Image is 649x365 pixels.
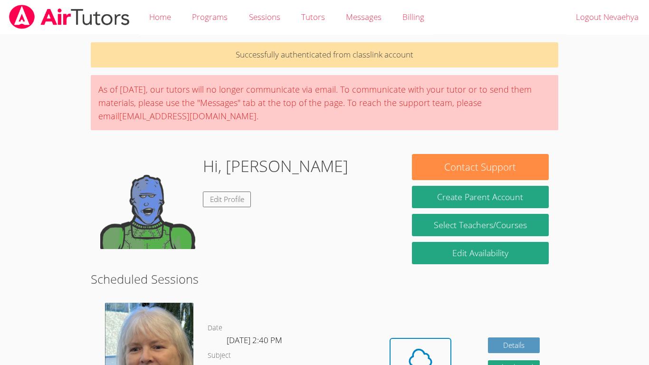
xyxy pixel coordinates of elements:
span: Messages [346,11,382,22]
p: Successfully authenticated from classlink account [91,42,558,67]
dt: Subject [208,350,231,362]
h2: Scheduled Sessions [91,270,558,288]
img: airtutors_banner-c4298cdbf04f3fff15de1276eac7730deb9818008684d7c2e4769d2f7ddbe033.png [8,5,131,29]
a: Edit Profile [203,192,251,207]
a: Edit Availability [412,242,549,264]
h1: Hi, [PERSON_NAME] [203,154,348,178]
button: Contact Support [412,154,549,180]
a: Select Teachers/Courses [412,214,549,236]
div: As of [DATE], our tutors will no longer communicate via email. To communicate with your tutor or ... [91,75,558,130]
button: Create Parent Account [412,186,549,208]
img: default.png [100,154,195,249]
a: Details [488,337,540,353]
span: [DATE] 2:40 PM [227,335,282,346]
dt: Date [208,322,222,334]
